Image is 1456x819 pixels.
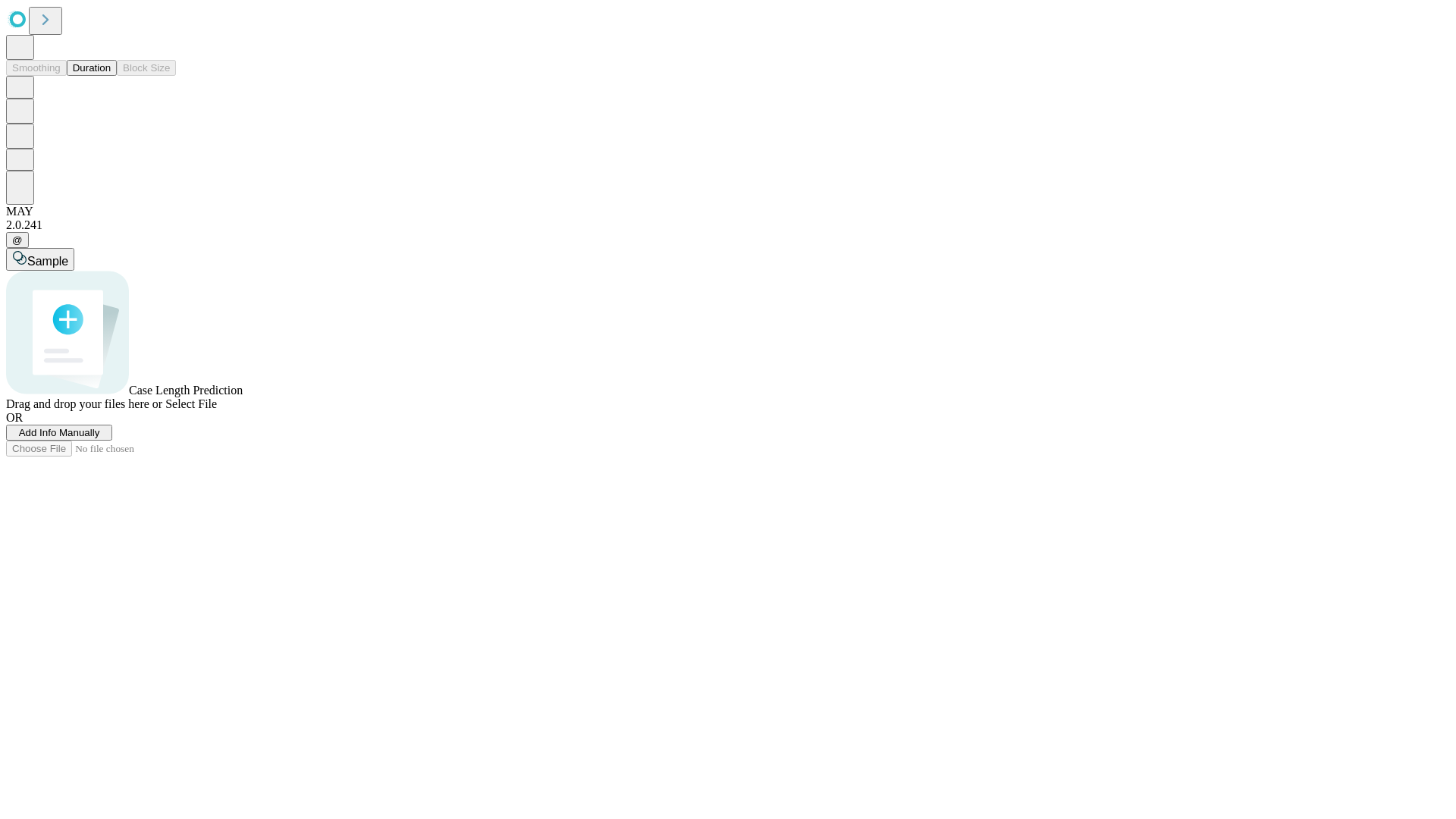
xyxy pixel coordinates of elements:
[6,411,23,424] span: OR
[6,248,74,271] button: Sample
[6,218,1450,232] div: 2.0.241
[67,60,117,76] button: Duration
[12,234,23,246] span: @
[6,425,112,441] button: Add Info Manually
[6,60,67,76] button: Smoothing
[19,427,100,438] span: Add Info Manually
[6,232,29,248] button: @
[6,397,162,410] span: Drag and drop your files here or
[129,384,243,397] span: Case Length Prediction
[117,60,176,76] button: Block Size
[6,205,1450,218] div: MAY
[27,255,68,268] span: Sample
[165,397,217,410] span: Select File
